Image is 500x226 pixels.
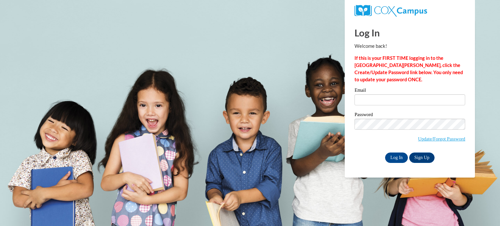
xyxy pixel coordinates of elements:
[354,112,465,119] label: Password
[354,43,465,50] p: Welcome back!
[354,5,427,17] img: COX Campus
[385,153,408,163] input: Log In
[409,153,435,163] a: Sign Up
[354,55,463,82] strong: If this is your FIRST TIME logging in to the [GEOGRAPHIC_DATA][PERSON_NAME], click the Create/Upd...
[354,26,465,39] h1: Log In
[354,7,427,13] a: COX Campus
[354,88,465,94] label: Email
[418,136,465,141] a: Update/Forgot Password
